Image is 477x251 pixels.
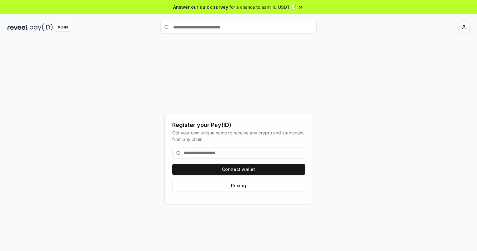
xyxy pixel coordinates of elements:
span: Answer our quick survey [173,4,228,10]
img: reveel_dark [8,23,28,31]
div: Alpha [54,23,72,31]
span: for a chance to earn 10 USDT 📝 [229,4,296,10]
button: Pricing [172,180,305,191]
div: Register your Pay(ID) [172,121,305,129]
img: pay_id [30,23,53,31]
div: Get your own unique name to receive any crypto and stablecoin, from any chain [172,129,305,143]
button: Connect wallet [172,164,305,175]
